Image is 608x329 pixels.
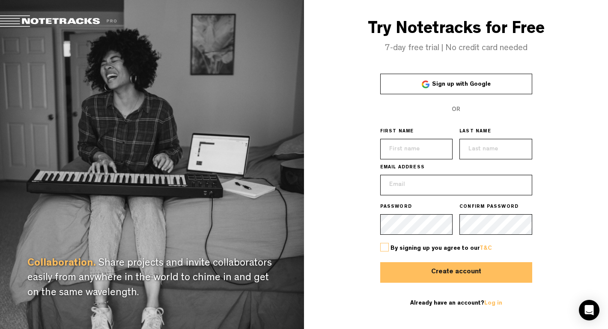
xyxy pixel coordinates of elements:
input: Email [380,175,532,195]
span: Collaboration. [27,259,96,269]
span: PASSWORD [380,204,412,211]
span: EMAIL ADDRESS [380,164,425,171]
h3: Try Notetracks for Free [304,21,608,39]
input: First name [380,139,453,159]
span: LAST NAME [459,129,491,135]
span: CONFIRM PASSWORD [459,204,519,211]
span: Already have an account? [410,300,502,306]
h4: 7-day free trial | No credit card needed [304,44,608,53]
span: FIRST NAME [380,129,414,135]
a: T&C [480,245,492,251]
span: Share projects and invite collaborators easily from anywhere in the world to chime in and get on ... [27,259,272,299]
span: OR [452,107,460,113]
a: Log in [484,300,502,306]
div: Open Intercom Messenger [579,300,599,320]
span: By signing up you agree to our [390,245,492,251]
button: Create account [380,262,532,283]
input: Last name [459,139,532,159]
span: Sign up with Google [432,81,491,87]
